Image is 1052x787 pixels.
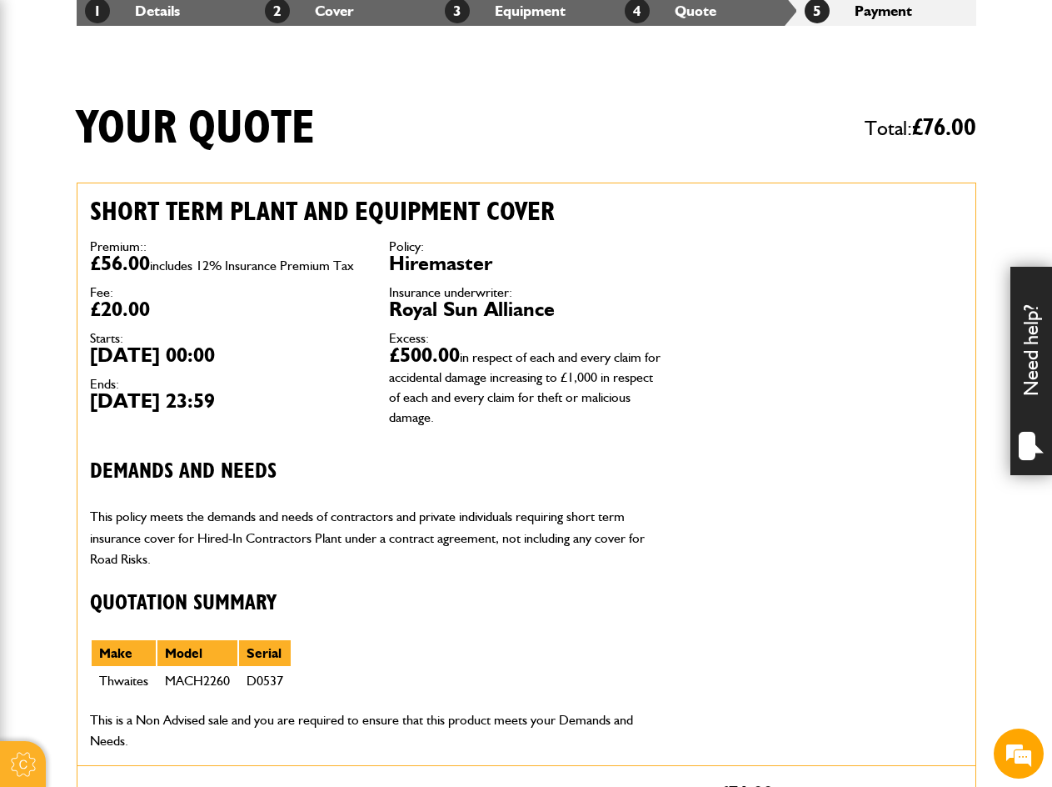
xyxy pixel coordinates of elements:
[150,258,354,273] span: includes 12% Insurance Premium Tax
[912,116,976,140] span: £
[265,2,354,19] a: 2Cover
[85,2,180,19] a: 1Details
[923,116,976,140] span: 76.00
[90,240,364,253] dt: Premium::
[90,506,664,570] p: This policy meets the demands and needs of contractors and private individuals requiring short te...
[90,391,364,411] dd: [DATE] 23:59
[90,709,664,752] p: This is a Non Advised sale and you are required to ensure that this product meets your Demands an...
[389,240,663,253] dt: Policy:
[389,286,663,299] dt: Insurance underwriter:
[90,378,364,391] dt: Ends:
[238,667,292,695] td: D0537
[90,591,664,617] h3: Quotation Summary
[77,101,315,157] h1: Your quote
[157,639,238,668] th: Model
[90,196,664,228] h2: Short term plant and equipment cover
[91,639,157,668] th: Make
[389,253,663,273] dd: Hiremaster
[389,332,663,345] dt: Excess:
[90,332,364,345] dt: Starts:
[157,667,238,695] td: MACH2260
[1010,267,1052,475] div: Need help?
[90,253,364,273] dd: £56.00
[865,109,976,148] span: Total:
[238,639,292,668] th: Serial
[445,2,566,19] a: 3Equipment
[90,459,664,485] h3: Demands and needs
[90,345,364,365] dd: [DATE] 00:00
[389,349,661,425] span: in respect of each and every claim for accidental damage increasing to £1,000 in respect of each ...
[389,299,663,319] dd: Royal Sun Alliance
[90,286,364,299] dt: Fee:
[90,299,364,319] dd: £20.00
[389,345,663,425] dd: £500.00
[91,667,157,695] td: Thwaites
